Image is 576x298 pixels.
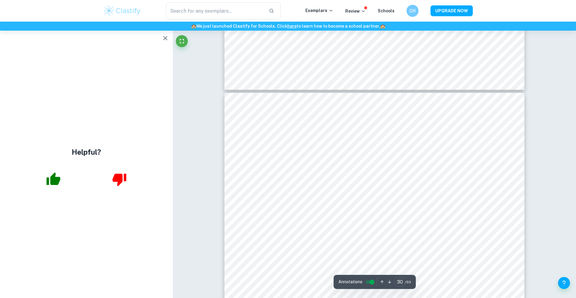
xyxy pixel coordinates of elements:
span: 🏫 [191,24,196,29]
span: / 33 [405,279,411,285]
button: UPGRADE NOW [430,5,473,16]
h6: We just launched Clastify for Schools. Click to learn how to become a school partner. [1,23,575,29]
p: Exemplars [305,7,333,14]
span: Annotations [338,279,362,285]
a: here [287,24,297,29]
span: 🏫 [380,24,385,29]
img: Clastify logo [103,5,141,17]
h4: Helpful? [72,147,101,157]
button: Help and Feedback [558,277,570,289]
a: Schools [378,8,394,13]
button: Fullscreen [176,35,188,47]
input: Search for any exemplars... [166,2,264,19]
p: Review [345,8,366,14]
button: CH [406,5,418,17]
h6: CH [409,8,416,14]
